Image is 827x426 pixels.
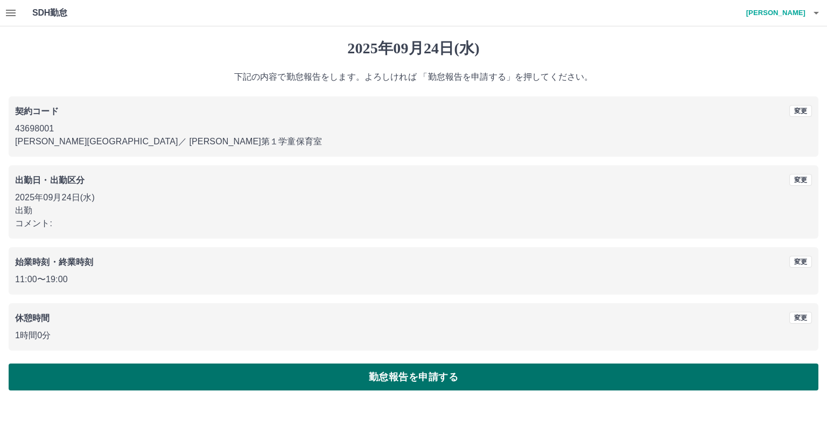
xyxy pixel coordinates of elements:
button: 勤怠報告を申請する [9,364,818,390]
p: 下記の内容で勤怠報告をします。よろしければ 「勤怠報告を申請する」を押してください。 [9,71,818,83]
b: 休憩時間 [15,313,50,323]
p: コメント: [15,217,812,230]
p: 43698001 [15,122,812,135]
button: 変更 [789,174,812,186]
b: 出勤日・出勤区分 [15,176,85,185]
h1: 2025年09月24日(水) [9,39,818,58]
button: 変更 [789,256,812,268]
p: 11:00 〜 19:00 [15,273,812,286]
p: 2025年09月24日(水) [15,191,812,204]
p: [PERSON_NAME][GEOGRAPHIC_DATA] ／ [PERSON_NAME]第１学童保育室 [15,135,812,148]
b: 契約コード [15,107,59,116]
p: 1時間0分 [15,329,812,342]
button: 変更 [789,105,812,117]
b: 始業時刻・終業時刻 [15,257,93,267]
button: 変更 [789,312,812,324]
p: 出勤 [15,204,812,217]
